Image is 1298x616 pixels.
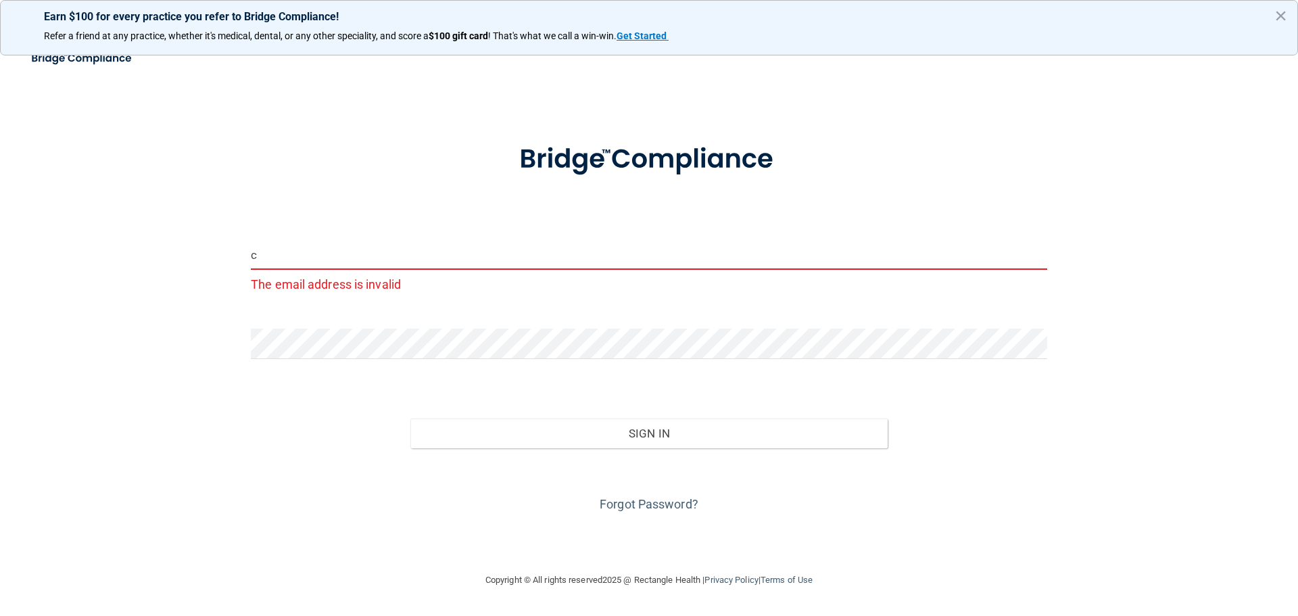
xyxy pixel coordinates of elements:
a: Terms of Use [761,575,813,585]
strong: Get Started [617,30,667,41]
span: Refer a friend at any practice, whether it's medical, dental, or any other speciality, and score a [44,30,429,41]
button: Sign In [410,419,888,448]
div: Copyright © All rights reserved 2025 @ Rectangle Health | | [402,559,896,602]
a: Forgot Password? [600,497,698,511]
p: The email address is invalid [251,273,1047,295]
img: bridge_compliance_login_screen.278c3ca4.svg [491,124,807,195]
strong: $100 gift card [429,30,488,41]
p: Earn $100 for every practice you refer to Bridge Compliance! [44,10,1254,23]
span: ! That's what we call a win-win. [488,30,617,41]
a: Privacy Policy [704,575,758,585]
img: bridge_compliance_login_screen.278c3ca4.svg [20,45,145,72]
input: Email [251,239,1047,270]
a: Get Started [617,30,669,41]
button: Close [1274,5,1287,26]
